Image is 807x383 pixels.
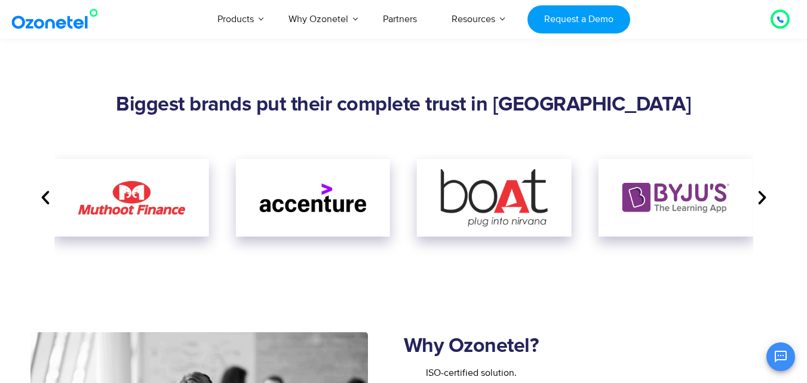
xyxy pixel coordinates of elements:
[622,183,729,212] img: Byjus-min
[54,159,209,237] div: 8 / 8
[441,169,548,226] img: boat-min
[423,366,517,380] span: ISO-certified solution.
[235,159,390,237] div: 1 / 8
[259,183,366,212] img: accentures-min
[417,159,572,237] div: 2 / 8
[527,5,630,33] a: Request a Demo
[599,159,753,237] div: 3 / 8
[766,342,795,371] button: Open chat
[36,93,771,117] h2: Biggest brands put their complete trust in [GEOGRAPHIC_DATA]
[78,181,185,215] img: Muthoot-Finance-Logo-min
[54,135,753,261] div: Image Carousel
[404,335,777,359] h2: Why Ozonetel?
